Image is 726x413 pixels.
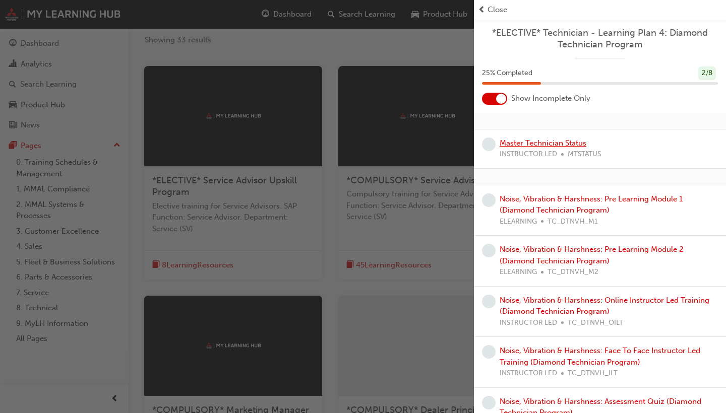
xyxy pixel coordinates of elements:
[548,266,598,278] span: TC_DTNVH_M2
[482,193,496,207] span: learningRecordVerb_NONE-icon
[478,4,486,16] span: prev-icon
[482,27,718,50] a: *ELECTIVE* Technician - Learning Plan 4: Diamond Technician Program
[568,317,623,329] span: TC_DTNVH_OILT
[698,66,716,80] div: 2 / 8
[488,4,507,16] span: Close
[500,266,537,278] span: ELEARNING
[500,346,700,367] a: Noise, Vibration & Harshness: Face To Face Instructor Led Training (Diamond Technician Program)
[482,67,532,79] span: 25 % Completed
[568,149,601,160] span: MTSTATUS
[482,244,496,257] span: learningRecordVerb_NONE-icon
[482,396,496,409] span: learningRecordVerb_NONE-icon
[500,194,683,215] a: Noise, Vibration & Harshness: Pre Learning Module 1 (Diamond Technician Program)
[548,216,598,228] span: TC_DTNVH_M1
[482,295,496,308] span: learningRecordVerb_NONE-icon
[511,93,590,104] span: Show Incomplete Only
[482,137,496,151] span: learningRecordVerb_NONE-icon
[500,245,684,265] a: Noise, Vibration & Harshness: Pre Learning Module 2 (Diamond Technician Program)
[500,139,586,148] a: Master Technician Status
[482,345,496,359] span: learningRecordVerb_NONE-icon
[500,317,557,329] span: INSTRUCTOR LED
[500,368,557,379] span: INSTRUCTOR LED
[568,368,618,379] span: TC_DTNVH_ILT
[500,149,557,160] span: INSTRUCTOR LED
[478,4,722,16] button: prev-iconClose
[500,216,537,228] span: ELEARNING
[500,296,709,316] a: Noise, Vibration & Harshness: Online Instructor Led Training (Diamond Technician Program)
